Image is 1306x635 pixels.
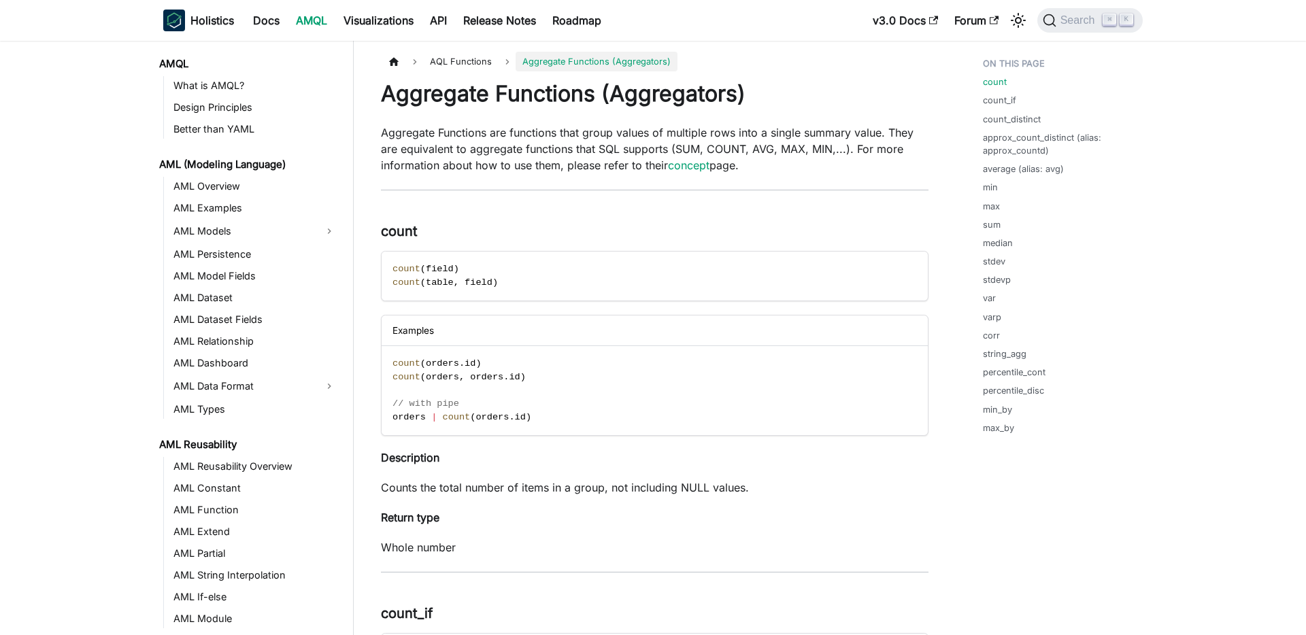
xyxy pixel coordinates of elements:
[169,354,341,373] a: AML Dashboard
[423,52,499,71] span: AQL Functions
[288,10,335,31] a: AMQL
[1103,14,1116,26] kbd: ⌘
[516,52,677,71] span: Aggregate Functions (Aggregators)
[317,375,341,397] button: Expand sidebar category 'AML Data Format'
[392,412,426,422] span: orders
[983,200,1000,213] a: max
[381,52,407,71] a: Home page
[1120,14,1133,26] kbd: K
[381,52,928,71] nav: Breadcrumbs
[169,220,317,242] a: AML Models
[983,329,1000,342] a: corr
[983,162,1064,175] a: average (alias: avg)
[420,358,426,368] span: (
[169,587,341,606] a: AML If-else
[155,435,341,454] a: AML Reusability
[503,372,509,382] span: .
[169,479,341,498] a: AML Constant
[420,372,426,382] span: (
[983,311,1001,324] a: varp
[983,347,1026,360] a: string_agg
[459,358,465,368] span: .
[983,94,1016,107] a: count_if
[169,522,341,541] a: AML Extend
[381,124,928,173] p: Aggregate Functions are functions that group values of multiple rows into a single summary value....
[169,310,341,329] a: AML Dataset Fields
[392,372,420,382] span: count
[520,372,526,382] span: )
[509,412,514,422] span: .
[169,98,341,117] a: Design Principles
[431,412,437,422] span: |
[983,131,1135,157] a: approx_count_distinct (alias: approx_countd)
[426,277,454,288] span: table
[454,277,459,288] span: ,
[392,264,420,274] span: count
[420,277,426,288] span: (
[475,412,509,422] span: orders
[169,76,341,95] a: What is AMQL?
[381,511,439,524] strong: Return type
[526,412,531,422] span: )
[381,539,928,555] p: Whole number
[163,10,185,31] img: Holistics
[422,10,455,31] a: API
[426,372,459,382] span: orders
[381,223,928,240] h3: count
[983,384,1044,397] a: percentile_disc
[169,400,341,419] a: AML Types
[426,358,459,368] span: orders
[163,10,234,31] a: HolisticsHolistics
[169,245,341,264] a: AML Persistence
[983,366,1045,379] a: percentile_cont
[335,10,422,31] a: Visualizations
[465,277,492,288] span: field
[169,457,341,476] a: AML Reusability Overview
[169,609,341,628] a: AML Module
[169,332,341,351] a: AML Relationship
[983,181,998,194] a: min
[544,10,609,31] a: Roadmap
[983,292,996,305] a: var
[983,403,1012,416] a: min_by
[470,372,503,382] span: orders
[150,41,354,635] nav: Docs sidebar
[1007,10,1029,31] button: Switch between dark and light mode (currently light mode)
[459,372,465,382] span: ,
[470,412,475,422] span: (
[442,412,470,422] span: count
[983,273,1011,286] a: stdevp
[245,10,288,31] a: Docs
[865,10,946,31] a: v3.0 Docs
[190,12,234,29] b: Holistics
[983,75,1007,88] a: count
[475,358,481,368] span: )
[509,372,520,382] span: id
[983,113,1041,126] a: count_distinct
[381,80,928,107] h1: Aggregate Functions (Aggregators)
[381,605,928,622] h3: count_if
[155,54,341,73] a: AMQL
[983,255,1005,268] a: stdev
[169,375,317,397] a: AML Data Format
[983,422,1014,434] a: max_by
[169,500,341,519] a: AML Function
[169,120,341,139] a: Better than YAML
[465,358,475,368] span: id
[381,479,928,496] p: Counts the total number of items in a group, not including NULL values.
[1037,8,1143,33] button: Search (Command+K)
[946,10,1007,31] a: Forum
[169,544,341,563] a: AML Partial
[983,237,1013,250] a: median
[455,10,544,31] a: Release Notes
[454,264,459,274] span: )
[382,315,928,346] div: Examples
[392,398,459,409] span: // with pipe
[668,158,709,172] a: concept
[169,267,341,286] a: AML Model Fields
[155,155,341,174] a: AML (Modeling Language)
[515,412,526,422] span: id
[169,566,341,585] a: AML String Interpolation
[392,358,420,368] span: count
[381,451,439,464] strong: Description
